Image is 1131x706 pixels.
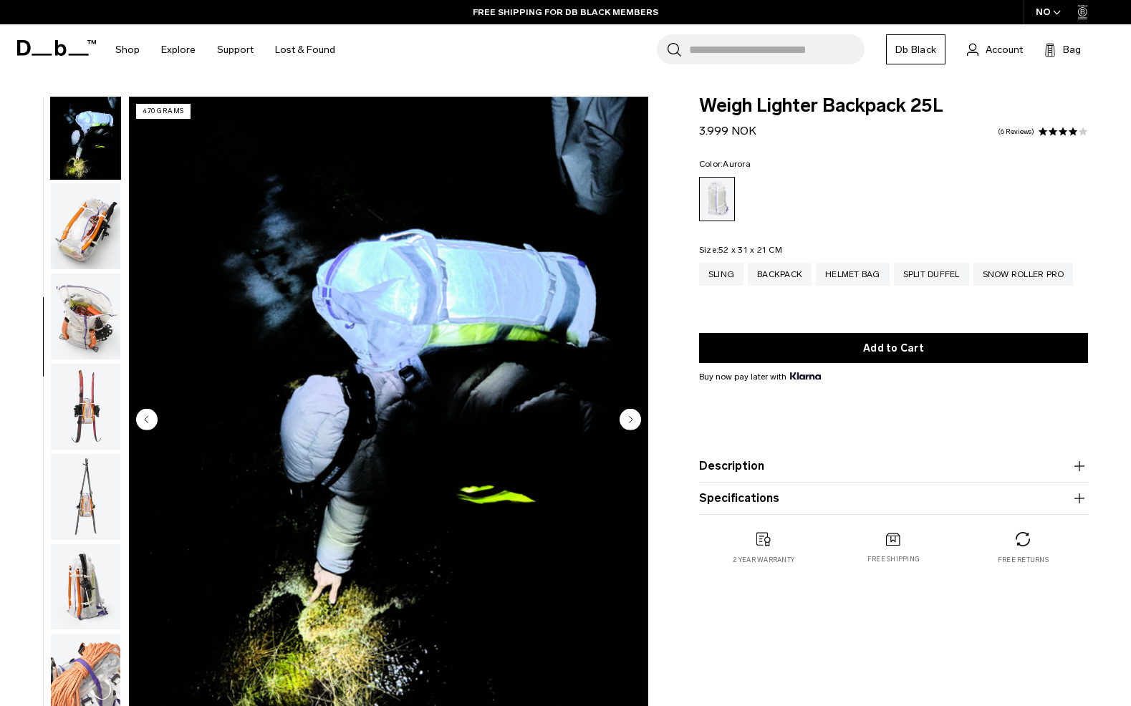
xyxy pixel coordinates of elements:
button: Previous slide [136,408,158,432]
button: Description [699,458,1088,475]
img: Weigh_Lighter_Backpack_25L_8.png [51,364,120,450]
img: Weigh_Lighter_Backpack_25L_10.png [51,544,120,630]
span: Bag [1063,42,1081,57]
p: Free shipping [867,554,920,564]
nav: Main Navigation [105,24,346,75]
a: FREE SHIPPING FOR DB BLACK MEMBERS [473,6,658,19]
img: Weigh_Lighter_Backpack_25L_6.png [51,183,120,269]
a: 6 reviews [998,128,1034,135]
legend: Color: [699,160,751,168]
a: Shop [115,24,140,75]
span: Buy now pay later with [699,370,821,383]
img: Weigh_Lighter_Backpack_25L_7.png [51,274,120,359]
button: Weigh_Lighter_Backpack_25L_10.png [50,543,121,631]
a: Split Duffel [894,263,969,286]
a: Support [217,24,254,75]
p: 470 grams [136,104,191,119]
button: Add to Cart [699,333,1088,363]
a: Helmet Bag [816,263,890,286]
span: Aurora [723,159,751,169]
legend: Size: [699,246,782,254]
a: Aurora [699,177,735,221]
button: Weigh_Lighter_Backpack_25L_7.png [50,273,121,360]
a: Sling [699,263,743,286]
a: Snow Roller Pro [973,263,1074,286]
p: 2 year warranty [733,555,794,565]
a: Lost & Found [275,24,335,75]
a: Backpack [748,263,812,286]
a: Account [967,41,1023,58]
button: Bag [1044,41,1081,58]
span: Weigh Lighter Backpack 25L [699,97,1088,115]
p: Free returns [998,555,1049,565]
button: Specifications [699,490,1088,507]
img: {"height" => 20, "alt" => "Klarna"} [790,372,821,379]
img: Weigh_Lighter_Backpack_25L_9.png [51,454,120,540]
button: Next slide [620,408,641,432]
button: Weigh_Lighter_Backpack_25L_9.png [50,453,121,541]
a: Explore [161,24,196,75]
span: Account [986,42,1023,57]
img: Weigh Lighter Backpack 25L Aurora [51,94,120,180]
button: Weigh_Lighter_Backpack_25L_6.png [50,183,121,270]
button: Weigh Lighter Backpack 25L Aurora [50,93,121,180]
span: 3.999 NOK [699,124,756,137]
a: Db Black [886,34,945,64]
span: 52 x 31 x 21 CM [718,245,782,255]
button: Weigh_Lighter_Backpack_25L_8.png [50,363,121,450]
